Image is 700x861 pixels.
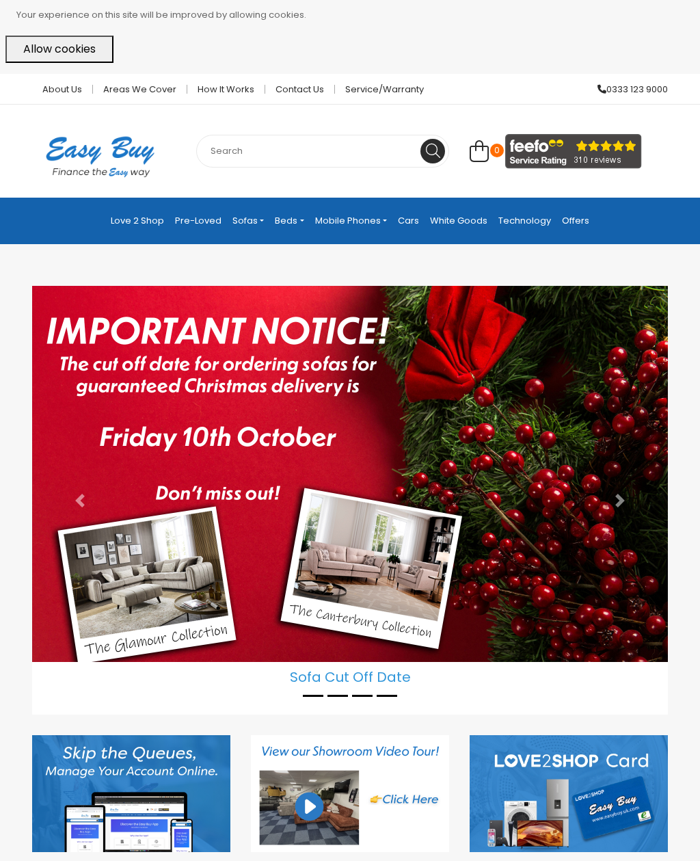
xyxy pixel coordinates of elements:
[93,85,187,94] a: Areas we cover
[335,85,424,94] a: Service/Warranty
[493,209,556,233] a: Technology
[16,5,695,25] p: Your experience on this site will be improved by allowing cookies.
[425,209,493,233] a: White Goods
[32,735,230,852] img: Discover our App
[187,85,265,94] a: How it works
[310,209,392,233] a: Mobile Phones
[196,135,449,168] input: Search
[556,209,595,233] a: Offers
[269,209,309,233] a: Beds
[32,85,93,94] a: About Us
[32,118,168,195] img: Easy Buy
[490,144,504,157] span: 0
[265,85,335,94] a: Contact Us
[170,209,227,233] a: Pre-Loved
[32,286,668,662] img: Sofa Cut Off Date
[392,209,425,233] a: Cars
[227,209,269,233] a: Sofas
[32,662,668,685] h5: Sofa Cut Off Date
[470,735,668,852] img: Love to Shop
[251,735,449,852] img: Showroom Video
[470,148,489,163] a: 0
[587,85,668,94] a: 0333 123 9000
[105,209,170,233] a: Love 2 Shop
[5,36,113,63] button: Allow cookies
[505,134,642,169] img: feefo_logo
